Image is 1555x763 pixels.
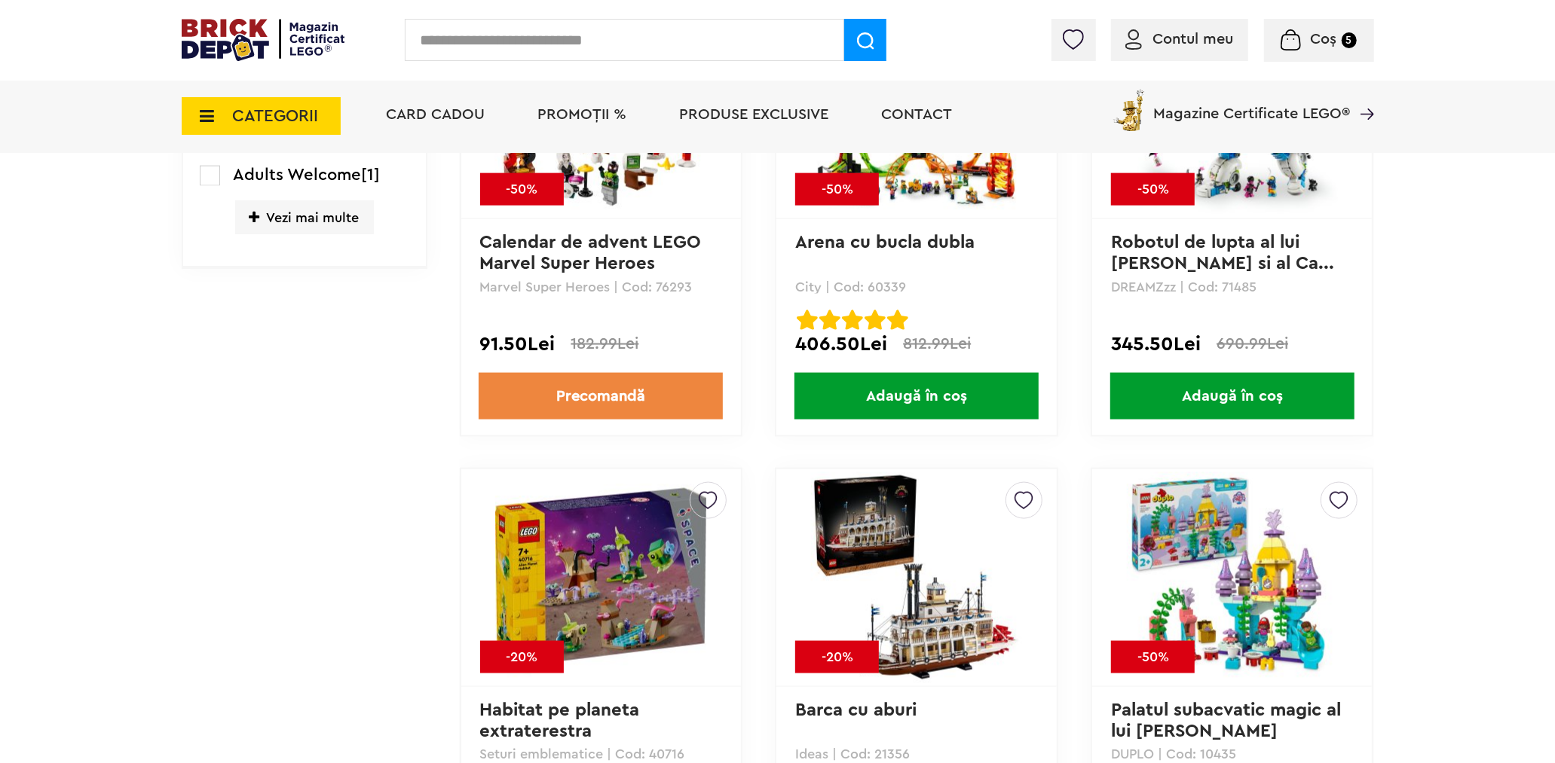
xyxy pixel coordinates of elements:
span: [1] [361,166,380,183]
img: Habitat pe planeta extraterestra [495,472,706,683]
span: Contul meu [1153,32,1234,47]
img: Palatul subacvatic magic al lui Ariel [1127,472,1338,683]
div: -20% [480,641,564,673]
a: Produse exclusive [680,107,829,122]
img: Evaluare cu stele [842,310,863,331]
span: Adaugă în coș [1110,373,1355,420]
img: Evaluare cu stele [887,310,908,331]
a: Card Cadou [387,107,485,122]
div: -20% [795,641,879,673]
div: -50% [1111,641,1195,673]
p: DUPLO | Cod: 10435 [1111,748,1353,761]
span: 690.99Lei [1217,336,1288,352]
p: Seturi emblematice | Cod: 40716 [480,748,722,761]
a: Magazine Certificate LEGO® [1351,87,1374,102]
a: Arena cu bucla dubla [795,233,975,252]
span: 91.50Lei [480,335,556,353]
p: DREAMZzz | Cod: 71485 [1111,280,1353,294]
span: CATEGORII [233,108,319,124]
div: -50% [480,173,564,206]
span: Vezi mai multe [235,200,374,234]
a: Adaugă în coș [1092,373,1372,420]
a: Barca cu aburi [795,701,917,719]
a: Palatul subacvatic magic al lui [PERSON_NAME] [1111,701,1346,740]
span: Adaugă în coș [794,373,1039,420]
p: City | Cod: 60339 [795,280,1037,294]
span: Magazine Certificate LEGO® [1154,87,1351,121]
a: PROMOȚII % [538,107,627,122]
img: Barca cu aburi [811,472,1022,683]
span: Coș [1311,32,1337,47]
p: Marvel Super Heroes | Cod: 76293 [480,280,722,294]
small: 5 [1342,32,1357,48]
span: 182.99Lei [571,336,639,352]
a: Precomandă [479,373,723,420]
img: Evaluare cu stele [797,310,818,331]
span: Adults Welcome [233,166,361,183]
p: Ideas | Cod: 21356 [795,748,1037,761]
span: 345.50Lei [1111,335,1201,353]
img: Evaluare cu stele [819,310,840,331]
a: Habitat pe planeta extraterestra [480,701,645,740]
a: Adaugă în coș [776,373,1056,420]
img: Evaluare cu stele [865,310,886,331]
div: -50% [795,173,879,206]
a: Contact [882,107,953,122]
span: 812.99Lei [903,336,971,352]
a: Calendar de advent LEGO Marvel Super Heroes [480,233,707,273]
a: Robotul de lupta al lui [PERSON_NAME] si al Ca... [1111,233,1334,273]
a: Contul meu [1125,32,1234,47]
span: 406.50Lei [795,335,887,353]
div: -50% [1111,173,1195,206]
